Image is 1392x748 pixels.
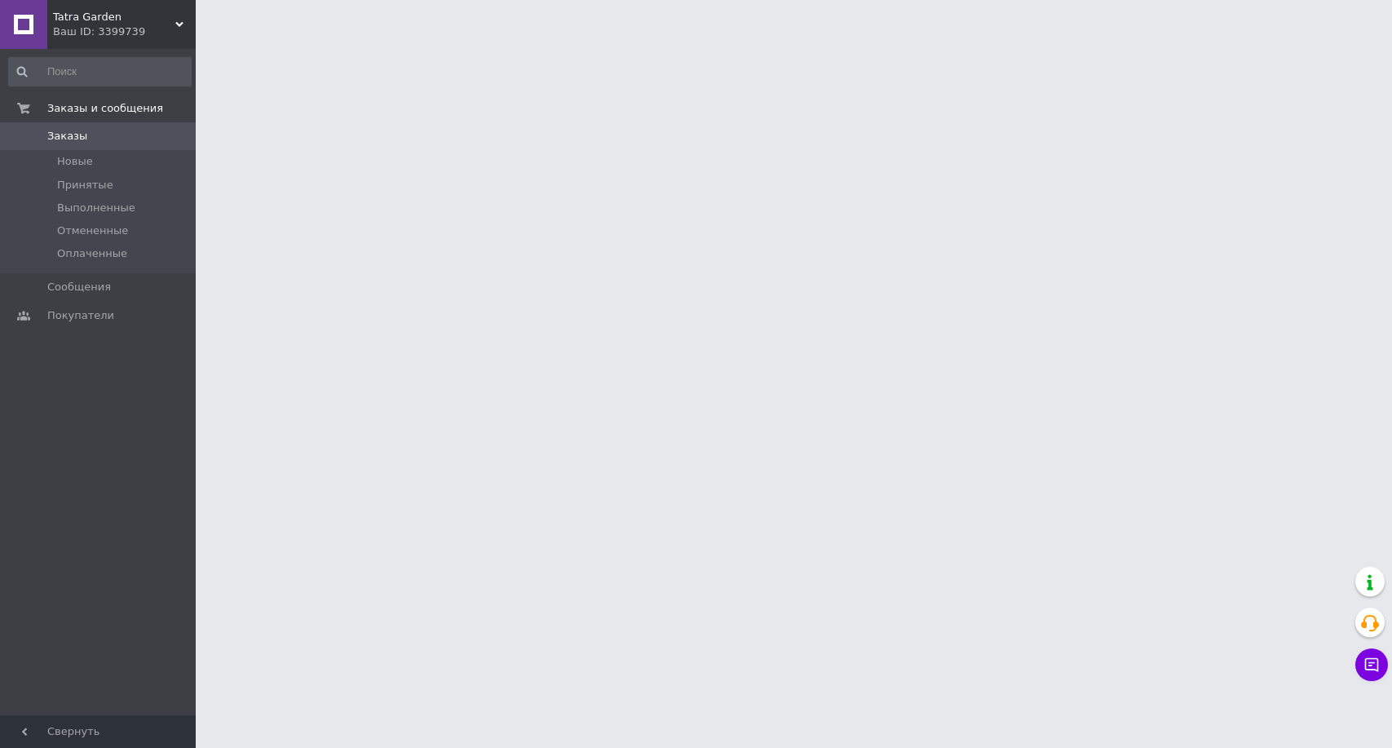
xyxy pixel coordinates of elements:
span: Покупатели [47,308,114,323]
input: Поиск [8,57,192,86]
span: Отмененные [57,224,128,238]
span: Принятые [57,178,113,193]
button: Чат с покупателем [1355,648,1388,681]
span: Сообщения [47,280,111,294]
span: Заказы и сообщения [47,101,163,116]
span: Заказы [47,129,87,144]
span: Выполненные [57,201,135,215]
div: Ваш ID: 3399739 [53,24,196,39]
span: Tatra Garden [53,10,175,24]
span: Новые [57,154,93,169]
span: Оплаченные [57,246,127,261]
